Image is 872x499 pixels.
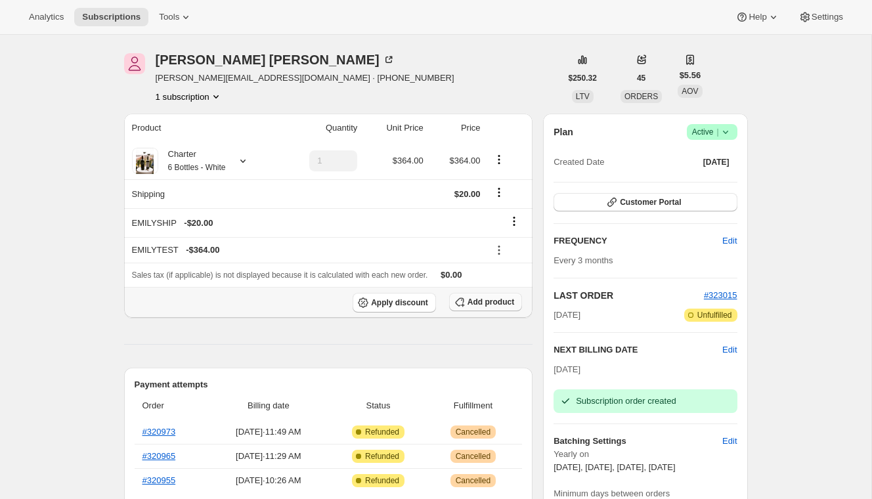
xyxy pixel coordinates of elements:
[441,270,462,280] span: $0.00
[365,475,399,486] span: Refunded
[158,148,226,174] div: Charter
[151,8,200,26] button: Tools
[554,309,580,322] span: [DATE]
[168,163,226,172] small: 6 Bottles - White
[82,12,141,22] span: Subscriptions
[554,289,704,302] h2: LAST ORDER
[124,179,280,208] th: Shipping
[554,193,737,211] button: Customer Portal
[629,69,653,87] button: 45
[132,244,481,257] div: EMILYTEST
[749,12,766,22] span: Help
[124,114,280,142] th: Product
[365,451,399,462] span: Refunded
[432,399,515,412] span: Fulfillment
[554,156,604,169] span: Created Date
[124,53,145,74] span: Emily Yuhas
[722,343,737,357] button: Edit
[371,297,428,308] span: Apply discount
[468,297,514,307] span: Add product
[569,73,597,83] span: $250.32
[156,53,395,66] div: [PERSON_NAME] [PERSON_NAME]
[554,125,573,139] h2: Plan
[456,427,490,437] span: Cancelled
[132,217,481,230] div: EMILYSHIP
[554,462,675,472] span: [DATE], [DATE], [DATE], [DATE]
[576,396,676,406] span: Subscription order created
[695,153,737,171] button: [DATE]
[722,234,737,248] span: Edit
[620,197,681,207] span: Customer Portal
[703,157,730,167] span: [DATE]
[680,69,701,82] span: $5.56
[393,156,424,165] span: $364.00
[142,475,176,485] a: #320955
[184,217,213,230] span: - $20.00
[692,125,732,139] span: Active
[576,92,590,101] span: LTV
[212,425,324,439] span: [DATE] · 11:49 AM
[159,12,179,22] span: Tools
[132,271,428,280] span: Sales tax (if applicable) is not displayed because it is calculated with each new order.
[697,310,732,320] span: Unfulfilled
[212,450,324,463] span: [DATE] · 11:29 AM
[722,435,737,448] span: Edit
[74,8,148,26] button: Subscriptions
[714,431,745,452] button: Edit
[791,8,851,26] button: Settings
[554,234,722,248] h2: FREQUENCY
[450,156,481,165] span: $364.00
[186,244,219,257] span: - $364.00
[365,427,399,437] span: Refunded
[554,448,737,461] span: Yearly on
[279,114,361,142] th: Quantity
[135,378,523,391] h2: Payment attempts
[812,12,843,22] span: Settings
[456,451,490,462] span: Cancelled
[704,289,737,302] button: #323015
[561,69,605,87] button: $250.32
[704,290,737,300] a: #323015
[142,427,176,437] a: #320973
[554,343,722,357] h2: NEXT BILLING DATE
[212,474,324,487] span: [DATE] · 10:26 AM
[554,255,613,265] span: Every 3 months
[728,8,787,26] button: Help
[716,127,718,137] span: |
[427,114,485,142] th: Price
[449,293,522,311] button: Add product
[361,114,427,142] th: Unit Price
[714,230,745,251] button: Edit
[554,435,722,448] h6: Batching Settings
[456,475,490,486] span: Cancelled
[454,189,481,199] span: $20.00
[637,73,645,83] span: 45
[332,399,424,412] span: Status
[156,90,223,103] button: Product actions
[353,293,436,313] button: Apply discount
[142,451,176,461] a: #320965
[212,399,324,412] span: Billing date
[682,87,698,96] span: AOV
[156,72,454,85] span: [PERSON_NAME][EMAIL_ADDRESS][DOMAIN_NAME] · [PHONE_NUMBER]
[489,152,510,167] button: Product actions
[489,185,510,200] button: Shipping actions
[29,12,64,22] span: Analytics
[21,8,72,26] button: Analytics
[135,391,209,420] th: Order
[554,364,580,374] span: [DATE]
[624,92,658,101] span: ORDERS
